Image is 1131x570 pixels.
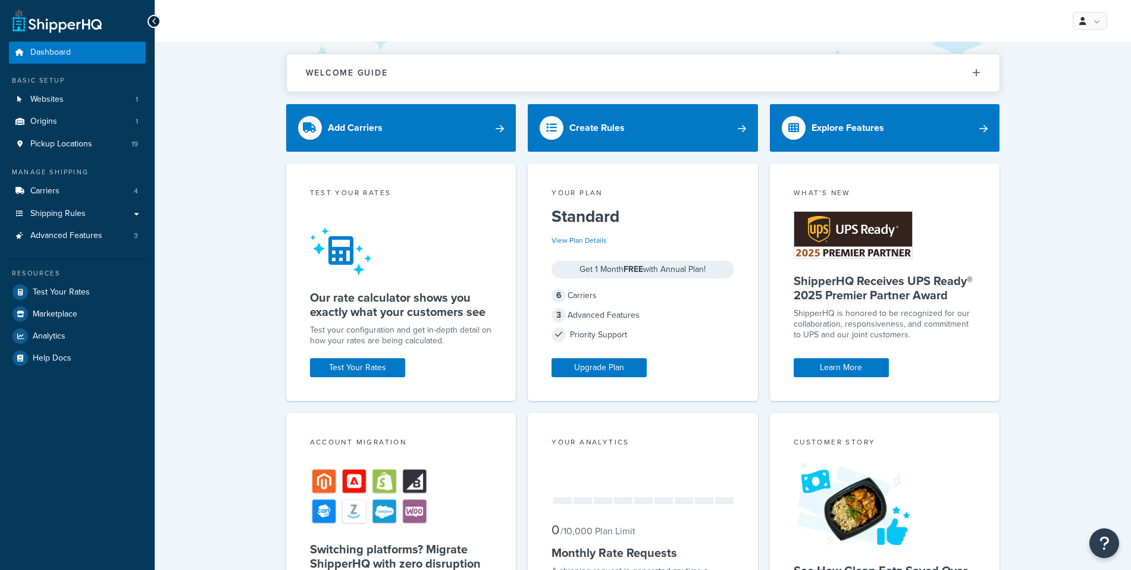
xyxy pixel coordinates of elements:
div: Basic Setup [9,76,146,86]
li: Origins [9,111,146,133]
span: Marketplace [33,309,77,320]
span: Shipping Rules [30,209,86,219]
div: Priority Support [552,327,734,343]
a: Learn More [794,358,889,377]
li: Websites [9,89,146,111]
a: Help Docs [9,347,146,369]
span: Test Your Rates [33,287,90,297]
div: Advanced Features [552,307,734,324]
p: ShipperHQ is honored to be recognized for our collaboration, responsiveness, and commitment to UP... [794,308,976,340]
h5: Standard [552,207,734,226]
a: Test Your Rates [310,358,405,377]
h5: ShipperHQ Receives UPS Ready® 2025 Premier Partner Award [794,274,976,302]
a: Upgrade Plan [552,358,647,377]
span: 1 [136,117,138,127]
a: Origins1 [9,111,146,133]
span: Help Docs [33,353,71,364]
button: Open Resource Center [1089,528,1119,558]
h2: Welcome Guide [306,68,388,77]
div: Get 1 Month with Annual Plan! [552,261,734,278]
span: 6 [552,289,566,303]
a: Create Rules [528,104,758,152]
div: Manage Shipping [9,167,146,177]
span: Dashboard [30,48,71,58]
span: 1 [136,95,138,105]
a: Marketplace [9,303,146,325]
div: Add Carriers [328,120,383,136]
li: Pickup Locations [9,133,146,155]
span: 19 [131,139,138,149]
span: Origins [30,117,57,127]
h5: Monthly Rate Requests [552,546,734,560]
div: Account Migration [310,437,493,450]
span: Carriers [30,186,59,196]
h5: Our rate calculator shows you exactly what your customers see [310,290,493,319]
a: Advanced Features3 [9,225,146,247]
div: What's New [794,187,976,201]
a: Dashboard [9,42,146,64]
div: Customer Story [794,437,976,450]
span: 3 [552,308,566,322]
a: Carriers4 [9,180,146,202]
span: Analytics [33,331,65,342]
a: Explore Features [770,104,1000,152]
a: View Plan Details [552,235,607,246]
div: Explore Features [812,120,884,136]
small: / 10,000 Plan Limit [560,524,635,538]
strong: FREE [624,263,643,275]
a: Websites1 [9,89,146,111]
span: Websites [30,95,64,105]
a: Shipping Rules [9,203,146,225]
span: Pickup Locations [30,139,92,149]
a: Add Carriers [286,104,516,152]
a: Analytics [9,325,146,347]
button: Welcome Guide [287,54,1000,92]
li: Advanced Features [9,225,146,247]
div: Test your configuration and get in-depth detail on how your rates are being calculated. [310,325,493,346]
div: Your Analytics [552,437,734,450]
div: Carriers [552,287,734,304]
li: Carriers [9,180,146,202]
span: 0 [552,520,559,540]
span: 4 [134,186,138,196]
a: Test Your Rates [9,281,146,303]
div: Test your rates [310,187,493,201]
div: Your Plan [552,187,734,201]
span: 3 [134,231,138,241]
span: Advanced Features [30,231,102,241]
a: Pickup Locations19 [9,133,146,155]
div: Resources [9,268,146,278]
div: Create Rules [569,120,625,136]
